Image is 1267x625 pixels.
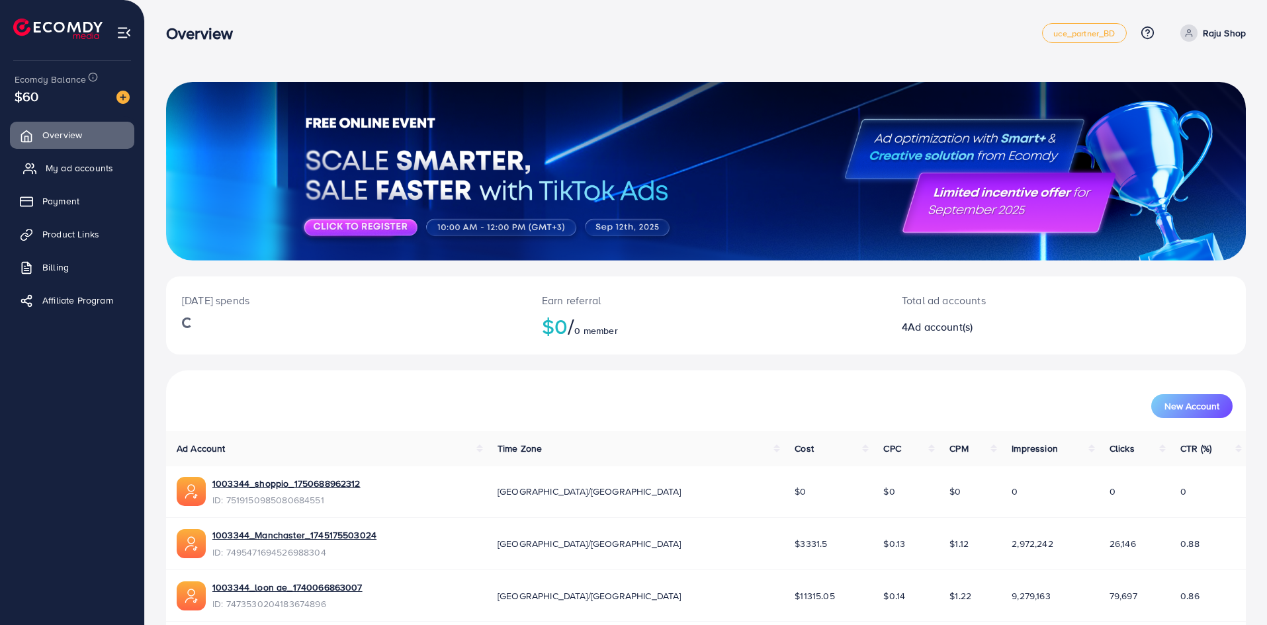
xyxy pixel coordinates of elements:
img: image [116,91,130,104]
span: 0 [1110,485,1115,498]
span: $11315.05 [795,589,834,603]
p: Total ad accounts [902,292,1140,308]
span: $0 [795,485,806,498]
span: 0.86 [1180,589,1200,603]
span: 79,697 [1110,589,1137,603]
span: ID: 7473530204183674896 [212,597,363,610]
span: Affiliate Program [42,294,113,307]
span: $3331.5 [795,537,827,550]
span: 0 [1180,485,1186,498]
span: 0.88 [1180,537,1200,550]
img: menu [116,25,132,40]
span: Cost [795,442,814,455]
span: $0 [949,485,961,498]
a: Billing [10,254,134,280]
span: My ad accounts [46,161,113,175]
p: Earn referral [542,292,870,308]
a: 1003344_shoppio_1750688962312 [212,477,361,490]
span: / [568,311,574,341]
span: Time Zone [498,442,542,455]
span: CPC [883,442,900,455]
span: ID: 7519150985080684551 [212,493,361,507]
h2: 4 [902,321,1140,333]
span: 26,146 [1110,537,1136,550]
a: 1003344_loon ae_1740066863007 [212,581,363,594]
img: logo [13,19,103,39]
span: [GEOGRAPHIC_DATA]/[GEOGRAPHIC_DATA] [498,537,681,550]
span: Overview [42,128,82,142]
img: ic-ads-acc.e4c84228.svg [177,477,206,506]
a: 1003344_Manchaster_1745175503024 [212,528,376,542]
span: $0.14 [883,589,905,603]
span: 9,279,163 [1012,589,1050,603]
a: Affiliate Program [10,287,134,313]
img: ic-ads-acc.e4c84228.svg [177,581,206,610]
span: Payment [42,194,79,208]
span: $60 [15,87,38,106]
span: Product Links [42,228,99,241]
span: $0 [883,485,895,498]
span: New Account [1164,401,1219,411]
a: My ad accounts [10,155,134,181]
span: Ecomdy Balance [15,73,86,86]
span: $1.12 [949,537,969,550]
span: [GEOGRAPHIC_DATA]/[GEOGRAPHIC_DATA] [498,589,681,603]
span: CTR (%) [1180,442,1211,455]
a: uce_partner_BD [1042,23,1126,43]
span: ID: 7495471694526988304 [212,546,376,559]
h3: Overview [166,24,243,43]
a: Overview [10,122,134,148]
a: Raju Shop [1175,24,1246,42]
span: [GEOGRAPHIC_DATA]/[GEOGRAPHIC_DATA] [498,485,681,498]
span: 0 member [574,324,617,337]
span: 2,972,242 [1012,537,1053,550]
span: $1.22 [949,589,971,603]
span: 0 [1012,485,1018,498]
a: Payment [10,188,134,214]
span: uce_partner_BD [1053,29,1115,38]
p: [DATE] spends [182,292,510,308]
span: Impression [1012,442,1058,455]
iframe: Chat [1211,565,1257,615]
span: Ad Account [177,442,226,455]
span: Billing [42,261,69,274]
span: Clicks [1110,442,1135,455]
span: CPM [949,442,968,455]
h2: $0 [542,313,870,339]
span: Ad account(s) [908,319,973,334]
span: $0.13 [883,537,905,550]
p: Raju Shop [1203,25,1246,41]
a: Product Links [10,221,134,247]
button: New Account [1151,394,1233,418]
img: ic-ads-acc.e4c84228.svg [177,529,206,558]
